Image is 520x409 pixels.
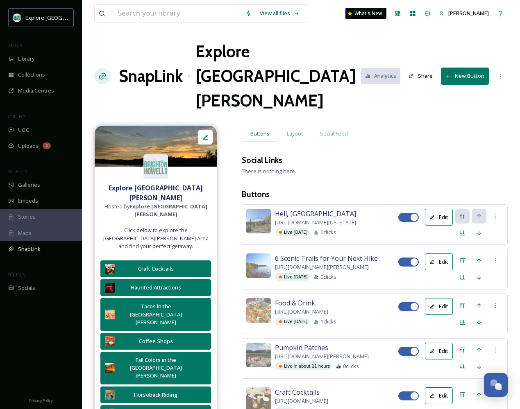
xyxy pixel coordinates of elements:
[13,14,21,22] img: 67e7af72-b6c8-455a-acf8-98e6fe1b68aa.avif
[105,283,115,293] img: 7fba7203-66d3-413a-89a9-b03b392e0ab7.jpg
[100,279,211,296] button: Haunted Attractions
[435,5,493,21] a: [PERSON_NAME]
[275,209,356,219] span: Hell, [GEOGRAPHIC_DATA]
[242,167,296,175] span: There is nothing here.
[100,333,211,350] button: Coffee Shops
[143,154,168,179] img: 67e7af72-b6c8-455a-acf8-98e6fe1b68aa.avif
[425,209,453,226] button: Edit
[484,373,508,397] button: Open Chat
[343,362,359,370] span: 0 clicks
[425,298,453,315] button: Edit
[246,253,271,278] img: e923e7a9-1007-49e6-b992-04042e5e8e44.jpg
[18,197,38,205] span: Embeds
[100,352,211,384] button: Fall Colors in the [GEOGRAPHIC_DATA][PERSON_NAME]
[18,142,39,150] span: Uploads
[18,71,45,79] span: Collections
[18,55,34,63] span: Library
[105,310,115,319] img: 69722c47-1ad3-4d23-8da8-f8965570ac77.jpg
[275,298,315,308] span: Food & Drink
[105,363,115,373] img: 43569894-00ba-4b87-a734-42d626b0adcc.jpg
[275,318,309,325] div: Live [DATE]
[18,245,41,253] span: SnapLink
[361,68,405,84] a: Analytics
[275,353,369,360] span: [URL][DOMAIN_NAME][PERSON_NAME]
[25,14,138,21] span: Explore [GEOGRAPHIC_DATA][PERSON_NAME]
[105,336,115,346] img: d7e71e25-4b07-4551-98e8-a7623558a068.jpg
[242,188,508,200] h3: Buttons
[275,308,328,316] span: [URL][DOMAIN_NAME]
[361,68,401,84] button: Analytics
[195,39,361,113] h1: Explore [GEOGRAPHIC_DATA][PERSON_NAME]
[275,253,378,263] span: 6 Scenic Trails for Your Next Hike
[8,168,27,174] span: WIDGETS
[105,264,115,274] img: 09d5af2d-77d8-495d-ad4b-c03d8124fe03.jpg
[129,203,207,218] strong: Explore [GEOGRAPHIC_DATA][PERSON_NAME]
[275,397,328,405] span: [URL][DOMAIN_NAME]
[275,273,309,281] div: Live [DATE]
[119,265,193,273] div: Craft Cocktails
[105,390,115,400] img: bc00d4ef-b3d3-44f9-86f1-557d12eb57d0.jpg
[345,8,386,19] a: What's New
[100,298,211,331] button: Tacos in the [GEOGRAPHIC_DATA][PERSON_NAME]
[320,273,336,281] span: 0 clicks
[425,253,453,270] button: Edit
[8,113,26,120] span: COLLECT
[246,343,271,367] img: ef193b25-89e9-47f9-963e-26e55b8bb92c.jpg
[100,260,211,277] button: Craft Cocktails
[425,387,453,404] button: Edit
[246,209,271,233] img: 010fb619-693c-4a67-8ca1-fb2af94495f6.jpg
[119,337,193,345] div: Coffee Shops
[29,395,53,405] a: Privacy Policy
[18,284,35,292] span: Socials
[275,263,369,271] span: [URL][DOMAIN_NAME][PERSON_NAME]
[18,181,40,189] span: Galleries
[320,130,348,138] span: Social Feed
[119,284,193,291] div: Haunted Attractions
[275,228,309,236] div: Live [DATE]
[320,228,336,236] span: 0 clicks
[275,343,328,353] span: Pumpkin Patches
[256,5,304,21] a: View all files
[29,398,53,403] span: Privacy Policy
[43,142,51,149] div: 2
[114,5,241,23] input: Search your library
[119,391,193,399] div: Horseback Riding
[320,318,336,325] span: 1 clicks
[119,303,193,326] div: Tacos in the [GEOGRAPHIC_DATA][PERSON_NAME]
[119,64,183,88] a: SnapLink
[18,229,32,237] span: Maps
[18,213,36,221] span: Stories
[109,183,203,202] strong: Explore [GEOGRAPHIC_DATA][PERSON_NAME]
[99,203,213,218] span: Hosted by
[275,219,356,226] span: [URL][DOMAIN_NAME][US_STATE]
[8,42,23,48] span: MEDIA
[448,9,489,17] span: [PERSON_NAME]
[8,271,25,278] span: SOCIALS
[250,130,270,138] span: Buttons
[287,130,303,138] span: Layout
[275,387,320,397] span: Craft Cocktails
[242,154,282,166] h3: Social Links
[119,356,193,380] div: Fall Colors in the [GEOGRAPHIC_DATA][PERSON_NAME]
[99,226,213,250] span: Click below to explore the [GEOGRAPHIC_DATA][PERSON_NAME] Area and find your perfect getaway.
[425,343,453,359] button: Edit
[18,87,54,95] span: Media Centres
[246,298,271,323] img: 3d182d00-55a6-414b-b500-f8b1d0e355da.jpg
[441,68,489,84] button: New Button
[275,362,332,370] div: Live in about 11 hours
[18,126,29,134] span: UGC
[404,68,437,84] button: Share
[100,386,211,403] button: Horseback Riding
[95,126,217,167] img: %2540trevapeach%25203.png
